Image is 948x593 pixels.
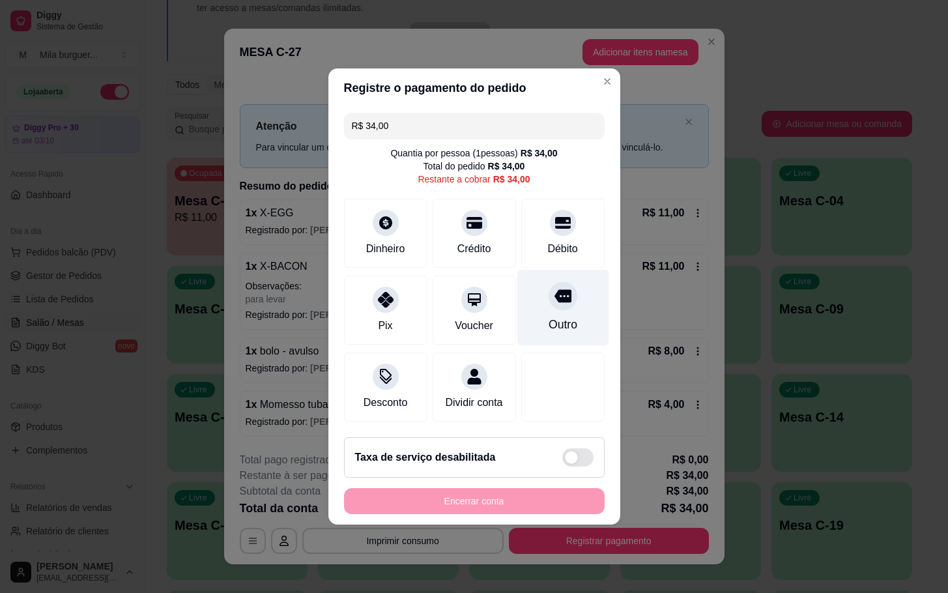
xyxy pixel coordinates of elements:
[445,395,502,411] div: Dividir conta
[352,113,597,139] input: Ex.: hambúrguer de cordeiro
[378,318,392,334] div: Pix
[364,395,408,411] div: Desconto
[418,173,530,186] div: Restante a cobrar
[366,241,405,257] div: Dinheiro
[457,241,491,257] div: Crédito
[424,160,525,173] div: Total do pedido
[455,318,493,334] div: Voucher
[521,147,558,160] div: R$ 34,00
[547,241,577,257] div: Débito
[390,147,557,160] div: Quantia por pessoa ( 1 pessoas)
[493,173,530,186] div: R$ 34,00
[328,68,620,108] header: Registre o pagamento do pedido
[488,160,525,173] div: R$ 34,00
[548,316,577,333] div: Outro
[355,450,496,465] h2: Taxa de serviço desabilitada
[597,71,618,92] button: Close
